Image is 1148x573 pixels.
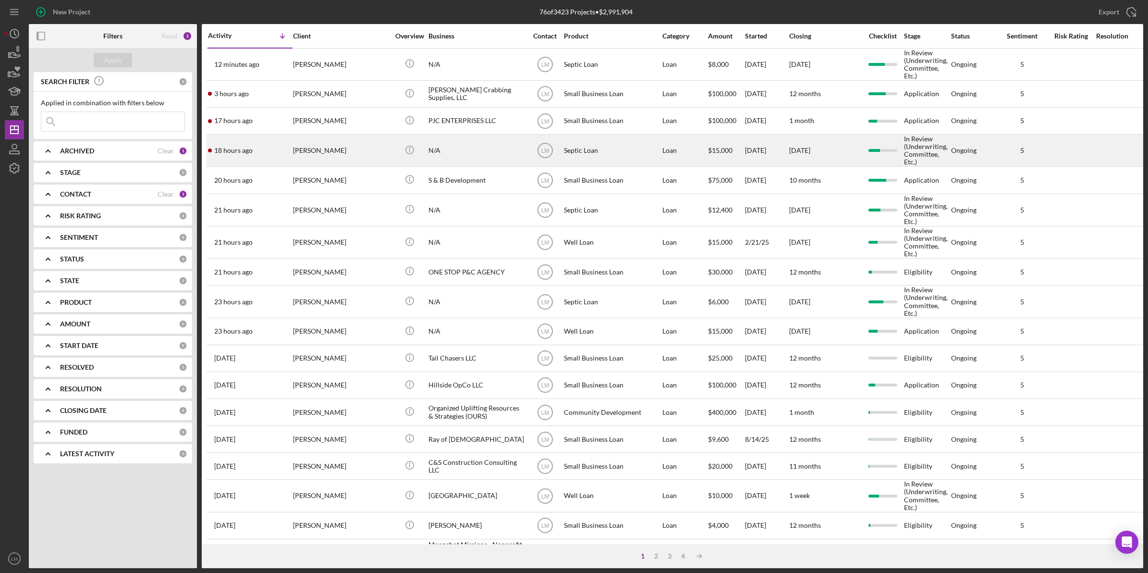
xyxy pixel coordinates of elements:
time: 10 months [789,176,821,184]
div: Ongoing [951,327,977,335]
div: Ongoing [951,436,977,443]
div: Loan [662,399,707,425]
div: $15,000 [708,227,744,258]
div: Organized Uplifting Resources & Strategies (OURS) [428,399,525,425]
div: $100,000 [708,108,744,134]
button: New Project [29,2,100,22]
div: Application [904,108,950,134]
div: Ongoing [951,61,977,68]
div: [DATE] [745,286,788,317]
time: 2025-08-18 17:01 [214,327,253,335]
div: [DATE] [745,540,788,565]
time: 2025-08-18 20:44 [214,176,253,184]
div: Well Loan [564,227,660,258]
div: [PERSON_NAME] [293,399,389,425]
div: $8,000 [708,49,744,80]
div: Loan [662,167,707,193]
b: STATE [60,277,79,285]
b: STATUS [60,255,84,263]
div: 3 [663,552,676,560]
time: 12 months [789,521,821,529]
div: Ongoing [951,268,977,276]
b: SEARCH FILTER [41,78,89,86]
text: LM [541,91,549,98]
div: N/A [428,135,525,166]
div: 4 [676,552,690,560]
div: Septic Loan [564,195,660,225]
div: 2 [649,552,663,560]
div: Application [904,373,950,398]
button: Export [1089,2,1143,22]
div: 5 [998,298,1046,306]
div: Eligibility [904,346,950,371]
div: Loan [662,319,707,344]
div: $75,000 [708,167,744,193]
div: Loan [662,286,707,317]
div: Application [904,81,950,107]
div: 5 [998,354,1046,362]
time: 2025-08-18 19:28 [214,206,253,214]
div: Application [904,540,950,565]
text: LM [541,382,549,389]
div: [PERSON_NAME] Crabbing Supplies, LLC [428,81,525,107]
div: Application [904,167,950,193]
div: [PERSON_NAME] [293,453,389,479]
div: Application [904,319,950,344]
div: $10,000 [708,480,744,511]
div: 76 of 3423 Projects • $2,991,904 [539,8,633,16]
time: 12 months [789,381,821,389]
time: 2025-08-18 22:28 [214,147,253,154]
div: Eligibility [904,513,950,538]
div: 5 [998,409,1046,416]
div: [DATE] [745,195,788,225]
div: N/A [428,49,525,80]
text: LM [541,409,549,416]
text: LM [541,355,549,362]
div: $15,000 [708,319,744,344]
div: [GEOGRAPHIC_DATA] [428,480,525,511]
div: 5 [998,206,1046,214]
div: 5 [998,238,1046,246]
time: 2025-08-17 19:42 [214,354,235,362]
div: Ongoing [951,409,977,416]
div: 0 [179,406,187,415]
div: Ongoing [951,206,977,214]
div: 0 [179,212,187,220]
b: Filters [103,32,122,40]
div: Small Business Loan [564,426,660,452]
div: C&S Construction Consulting LLC [428,453,525,479]
text: LM [541,523,549,529]
div: [PERSON_NAME] [293,513,389,538]
button: LM [5,549,24,568]
div: Closing [789,32,861,40]
div: Clear [158,190,174,198]
div: [PERSON_NAME] [293,227,389,258]
div: 0 [179,298,187,307]
div: [DATE] [745,453,788,479]
div: Small Business Loan [564,373,660,398]
time: [DATE] [789,206,810,214]
div: [PERSON_NAME] [293,286,389,317]
div: $15,000 [708,135,744,166]
div: Community Development [564,399,660,425]
time: 12 months [789,89,821,98]
div: 5 [998,327,1046,335]
div: [PERSON_NAME] [293,319,389,344]
div: [DATE] [745,49,788,80]
button: Apply [94,53,132,67]
div: ONE STOP P&C AGENCY [428,259,525,285]
div: In Review (Underwriting, Committee, Etc.) [904,286,950,317]
div: Loan [662,259,707,285]
div: 1 [179,147,187,155]
div: Started [745,32,788,40]
div: 0 [179,385,187,393]
b: RESOLUTION [60,385,102,393]
div: 5 [998,492,1046,499]
div: Well Loan [564,480,660,511]
div: 0 [179,428,187,436]
div: 5 [998,522,1046,529]
text: LM [541,118,549,125]
text: LM [541,61,549,68]
b: CLOSING DATE [60,407,107,414]
text: LM [541,493,549,499]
